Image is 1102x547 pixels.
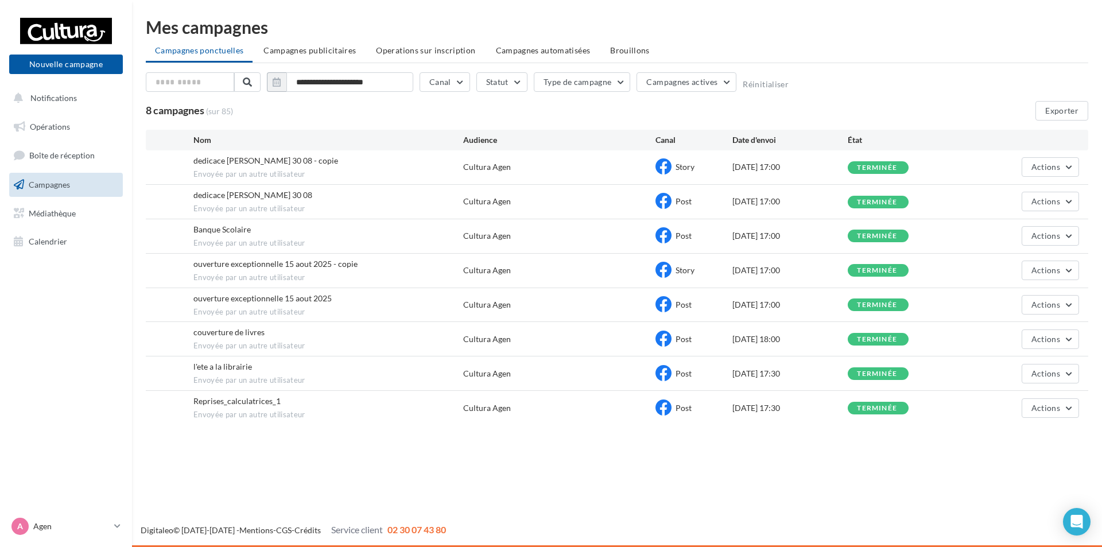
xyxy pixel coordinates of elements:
[193,190,312,200] span: dedicace Roland Martin 30 08
[1022,364,1079,383] button: Actions
[29,208,76,218] span: Médiathèque
[263,45,356,55] span: Campagnes publicitaires
[534,72,631,92] button: Type de campagne
[420,72,470,92] button: Canal
[857,405,897,412] div: terminée
[193,224,251,234] span: Banque Scolaire
[1031,231,1060,240] span: Actions
[1031,403,1060,413] span: Actions
[676,162,694,172] span: Story
[732,196,848,207] div: [DATE] 17:00
[463,368,511,379] div: Cultura Agen
[1035,101,1088,121] button: Exporter
[732,299,848,311] div: [DATE] 17:00
[1022,398,1079,418] button: Actions
[33,521,110,532] p: Agen
[463,230,511,242] div: Cultura Agen
[193,293,332,303] span: ouverture exceptionnelle 15 aout 2025
[1022,261,1079,280] button: Actions
[1031,196,1060,206] span: Actions
[676,265,694,275] span: Story
[732,161,848,173] div: [DATE] 17:00
[193,273,463,283] span: Envoyée par un autre utilisateur
[1031,368,1060,378] span: Actions
[676,231,692,240] span: Post
[463,265,511,276] div: Cultura Agen
[376,45,475,55] span: Operations sur inscription
[239,525,273,535] a: Mentions
[294,525,321,535] a: Crédits
[7,86,121,110] button: Notifications
[732,230,848,242] div: [DATE] 17:00
[9,515,123,537] a: A Agen
[857,267,897,274] div: terminée
[30,93,77,103] span: Notifications
[7,230,125,254] a: Calendrier
[857,199,897,206] div: terminée
[29,236,67,246] span: Calendrier
[206,106,233,117] span: (sur 85)
[743,80,789,89] button: Réinitialiser
[1022,226,1079,246] button: Actions
[463,402,511,414] div: Cultura Agen
[857,336,897,343] div: terminée
[141,525,446,535] span: © [DATE]-[DATE] - - -
[732,265,848,276] div: [DATE] 17:00
[193,259,358,269] span: ouverture exceptionnelle 15 aout 2025 - copie
[1031,300,1060,309] span: Actions
[732,402,848,414] div: [DATE] 17:30
[676,334,692,344] span: Post
[1022,295,1079,315] button: Actions
[655,134,732,146] div: Canal
[193,410,463,420] span: Envoyée par un autre utilisateur
[732,333,848,345] div: [DATE] 18:00
[331,524,383,535] span: Service client
[1031,162,1060,172] span: Actions
[146,104,204,117] span: 8 campagnes
[676,196,692,206] span: Post
[193,375,463,386] span: Envoyée par un autre utilisateur
[30,122,70,131] span: Opérations
[610,45,650,55] span: Brouillons
[646,77,717,87] span: Campagnes actives
[17,521,23,532] span: A
[9,55,123,74] button: Nouvelle campagne
[7,115,125,139] a: Opérations
[1022,329,1079,349] button: Actions
[637,72,736,92] button: Campagnes actives
[193,307,463,317] span: Envoyée par un autre utilisateur
[732,368,848,379] div: [DATE] 17:30
[1031,334,1060,344] span: Actions
[857,370,897,378] div: terminée
[387,524,446,535] span: 02 30 07 43 80
[463,333,511,345] div: Cultura Agen
[193,327,265,337] span: couverture de livres
[7,173,125,197] a: Campagnes
[276,525,292,535] a: CGS
[7,201,125,226] a: Médiathèque
[463,299,511,311] div: Cultura Agen
[1031,265,1060,275] span: Actions
[193,238,463,249] span: Envoyée par un autre utilisateur
[476,72,527,92] button: Statut
[676,300,692,309] span: Post
[463,161,511,173] div: Cultura Agen
[29,180,70,189] span: Campagnes
[193,204,463,214] span: Envoyée par un autre utilisateur
[676,403,692,413] span: Post
[463,196,511,207] div: Cultura Agen
[193,396,281,406] span: Reprises_calculatrices_1
[1022,157,1079,177] button: Actions
[732,134,848,146] div: Date d'envoi
[676,368,692,378] span: Post
[193,362,252,371] span: l'ete a la librairie
[463,134,655,146] div: Audience
[29,150,95,160] span: Boîte de réception
[7,143,125,168] a: Boîte de réception
[857,301,897,309] div: terminée
[857,164,897,172] div: terminée
[1022,192,1079,211] button: Actions
[193,134,463,146] div: Nom
[496,45,591,55] span: Campagnes automatisées
[193,341,463,351] span: Envoyée par un autre utilisateur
